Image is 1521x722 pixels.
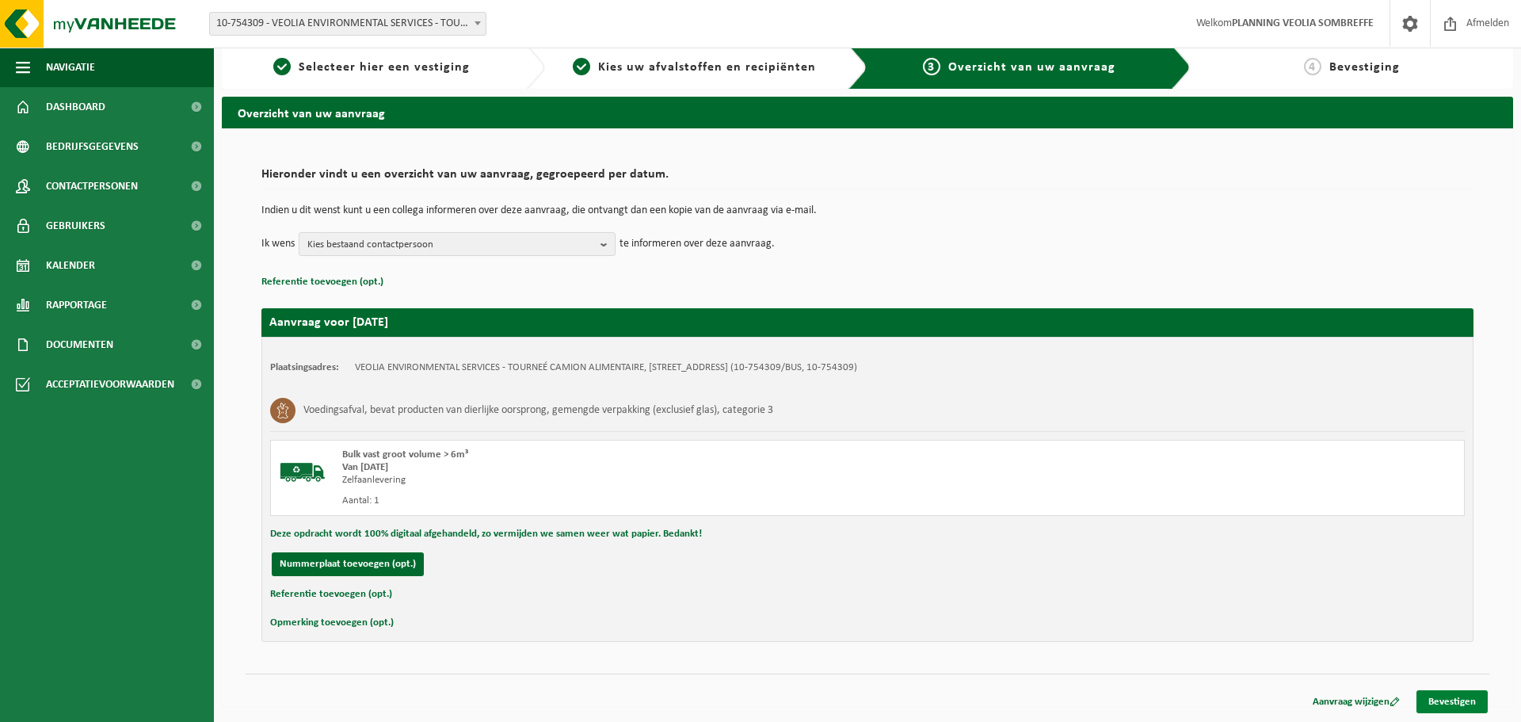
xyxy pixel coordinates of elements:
[1301,690,1412,713] a: Aanvraag wijzigen
[299,61,470,74] span: Selecteer hier een vestiging
[46,48,95,87] span: Navigatie
[1304,58,1321,75] span: 4
[46,87,105,127] span: Dashboard
[270,524,702,544] button: Deze opdracht wordt 100% digitaal afgehandeld, zo vermijden we samen weer wat papier. Bedankt!
[230,58,513,77] a: 1Selecteer hier een vestiging
[261,168,1473,189] h2: Hieronder vindt u een overzicht van uw aanvraag, gegroepeerd per datum.
[209,12,486,36] span: 10-754309 - VEOLIA ENVIRONMENTAL SERVICES - TOURNEÉ CAMION ALIMENTAIRE - SOMBREFFE
[46,285,107,325] span: Rapportage
[46,325,113,365] span: Documenten
[923,58,940,75] span: 3
[270,362,339,372] strong: Plaatsingsadres:
[270,584,392,605] button: Referentie toevoegen (opt.)
[46,166,138,206] span: Contactpersonen
[261,272,383,292] button: Referentie toevoegen (opt.)
[1329,61,1400,74] span: Bevestiging
[273,58,291,75] span: 1
[222,97,1513,128] h2: Overzicht van uw aanvraag
[303,398,773,423] h3: Voedingsafval, bevat producten van dierlijke oorsprong, gemengde verpakking (exclusief glas), cat...
[553,58,837,77] a: 2Kies uw afvalstoffen en recipiënten
[46,246,95,285] span: Kalender
[46,206,105,246] span: Gebruikers
[210,13,486,35] span: 10-754309 - VEOLIA ENVIRONMENTAL SERVICES - TOURNEÉ CAMION ALIMENTAIRE - SOMBREFFE
[948,61,1115,74] span: Overzicht van uw aanvraag
[342,462,388,472] strong: Van [DATE]
[307,233,594,257] span: Kies bestaand contactpersoon
[270,613,394,633] button: Opmerking toevoegen (opt.)
[299,232,616,256] button: Kies bestaand contactpersoon
[1416,690,1488,713] a: Bevestigen
[342,449,468,460] span: Bulk vast groot volume > 6m³
[261,205,1473,216] p: Indien u dit wenst kunt u een collega informeren over deze aanvraag, die ontvangt dan een kopie v...
[342,474,931,487] div: Zelfaanlevering
[573,58,590,75] span: 2
[619,232,775,256] p: te informeren over deze aanvraag.
[342,495,931,507] div: Aantal: 1
[261,232,295,256] p: Ik wens
[46,365,174,404] span: Acceptatievoorwaarden
[269,316,388,329] strong: Aanvraag voor [DATE]
[272,552,424,576] button: Nummerplaat toevoegen (opt.)
[355,361,857,374] td: VEOLIA ENVIRONMENTAL SERVICES - TOURNEÉ CAMION ALIMENTAIRE, [STREET_ADDRESS] (10-754309/BUS, 10-7...
[279,449,326,496] img: BL-SO-LV.png
[46,127,139,166] span: Bedrijfsgegevens
[1232,17,1374,29] strong: PLANNING VEOLIA SOMBREFFE
[598,61,816,74] span: Kies uw afvalstoffen en recipiënten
